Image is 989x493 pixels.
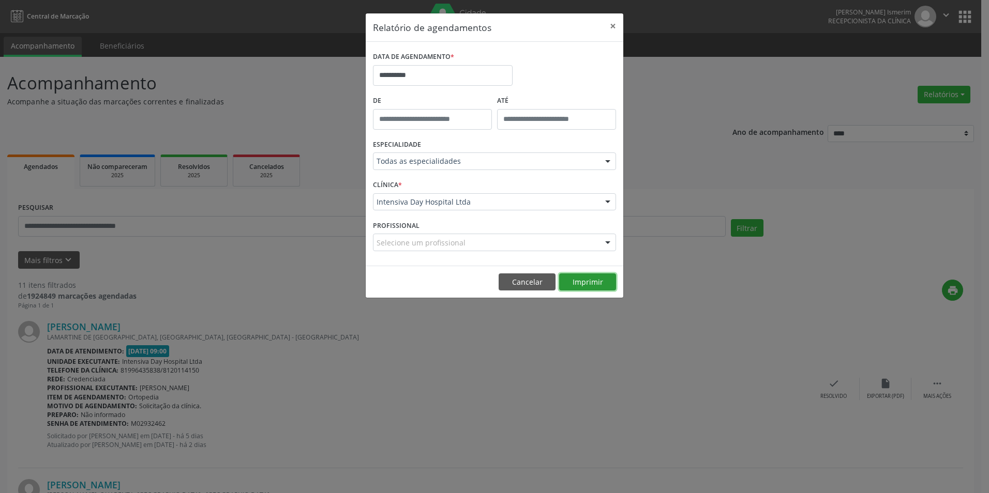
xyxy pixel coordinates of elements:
button: Cancelar [499,273,556,291]
h5: Relatório de agendamentos [373,21,491,34]
label: De [373,93,492,109]
label: ESPECIALIDADE [373,137,421,153]
label: DATA DE AGENDAMENTO [373,49,454,65]
label: PROFISSIONAL [373,218,419,234]
button: Close [603,13,623,39]
span: Todas as especialidades [377,156,595,166]
label: CLÍNICA [373,177,402,193]
button: Imprimir [559,273,616,291]
label: ATÉ [497,93,616,109]
span: Intensiva Day Hospital Ltda [377,197,595,207]
span: Selecione um profissional [377,237,466,248]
